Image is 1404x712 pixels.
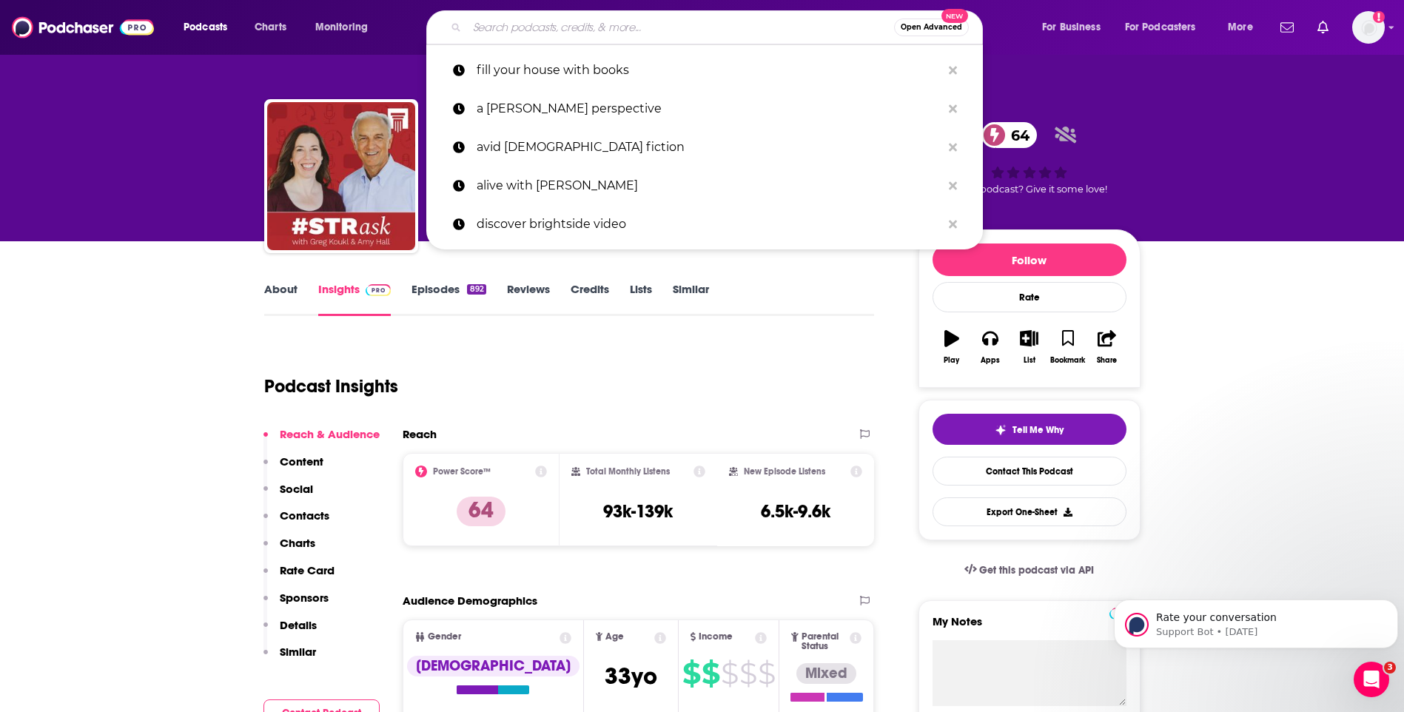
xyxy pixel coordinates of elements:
p: 64 [457,497,505,526]
span: $ [702,662,719,685]
h2: Total Monthly Listens [586,466,670,477]
span: For Podcasters [1125,17,1196,38]
img: Podchaser Pro [366,284,392,296]
a: Show notifications dropdown [1274,15,1300,40]
button: Apps [971,320,1010,374]
h3: 6.5k-9.6k [761,500,830,523]
p: Similar [280,645,316,659]
a: Lists [630,282,652,316]
a: Credits [571,282,609,316]
span: Income [699,632,733,642]
span: $ [682,662,700,685]
a: Get this podcast via API [953,552,1106,588]
button: Contacts [263,508,329,536]
div: List [1024,356,1035,365]
div: Play [944,356,959,365]
p: alive with steve burns [477,167,941,205]
span: $ [739,662,756,685]
div: Search podcasts, credits, & more... [440,10,997,44]
p: avid christian fiction [477,128,941,167]
p: Social [280,482,313,496]
span: Get this podcast via API [979,564,1094,577]
button: Bookmark [1049,320,1087,374]
p: discover brightside video [477,205,941,244]
p: Rate Card [280,563,335,577]
span: 3 [1384,662,1396,674]
div: [DEMOGRAPHIC_DATA] [407,656,580,676]
span: Logged in as nwierenga [1352,11,1385,44]
div: Share [1097,356,1117,365]
p: Content [280,454,323,468]
p: fill your house with books [477,51,941,90]
img: #STRask [267,102,415,250]
div: Rate [933,282,1126,312]
span: $ [758,662,775,685]
h2: Reach [403,427,437,441]
button: open menu [1217,16,1272,39]
input: Search podcasts, credits, & more... [467,16,894,39]
button: open menu [1115,16,1217,39]
a: fill your house with books [426,51,983,90]
span: 64 [996,122,1037,148]
p: a baker's perspective [477,90,941,128]
button: open menu [1032,16,1119,39]
div: 892 [467,284,486,295]
a: Episodes892 [412,282,486,316]
button: Similar [263,645,316,672]
label: My Notes [933,614,1126,640]
h1: Podcast Insights [264,375,398,397]
span: Tell Me Why [1012,424,1064,436]
p: Sponsors [280,591,329,605]
button: open menu [305,16,387,39]
span: Charts [255,17,286,38]
span: More [1228,17,1253,38]
a: Reviews [507,282,550,316]
button: open menu [173,16,246,39]
div: Apps [981,356,1000,365]
span: $ [721,662,738,685]
span: Good podcast? Give it some love! [952,184,1107,195]
span: Age [605,632,624,642]
h3: 93k-139k [603,500,673,523]
span: Open Advanced [901,24,962,31]
div: Bookmark [1050,356,1085,365]
button: Reach & Audience [263,427,380,454]
iframe: Intercom live chat [1354,662,1389,697]
button: Play [933,320,971,374]
svg: Add a profile image [1373,11,1385,23]
h2: Audience Demographics [403,594,537,608]
img: User Profile [1352,11,1385,44]
button: Share [1087,320,1126,374]
iframe: Intercom notifications message [1108,568,1404,672]
img: tell me why sparkle [995,424,1007,436]
button: Export One-Sheet [933,497,1126,526]
h2: Power Score™ [433,466,491,477]
span: New [941,9,968,23]
button: tell me why sparkleTell Me Why [933,414,1126,445]
button: Social [263,482,313,509]
button: Sponsors [263,591,329,618]
a: avid [DEMOGRAPHIC_DATA] fiction [426,128,983,167]
a: Charts [245,16,295,39]
p: Contacts [280,508,329,523]
a: 64 [981,122,1037,148]
span: 33 yo [605,662,657,691]
p: Reach & Audience [280,427,380,441]
span: For Business [1042,17,1101,38]
div: 64Good podcast? Give it some love! [918,112,1141,204]
span: Parental Status [802,632,847,651]
span: Monitoring [315,17,368,38]
a: alive with [PERSON_NAME] [426,167,983,205]
img: Podchaser - Follow, Share and Rate Podcasts [12,13,154,41]
button: Show profile menu [1352,11,1385,44]
a: Contact This Podcast [933,457,1126,486]
a: Show notifications dropdown [1311,15,1334,40]
button: Charts [263,536,315,563]
p: Charts [280,536,315,550]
